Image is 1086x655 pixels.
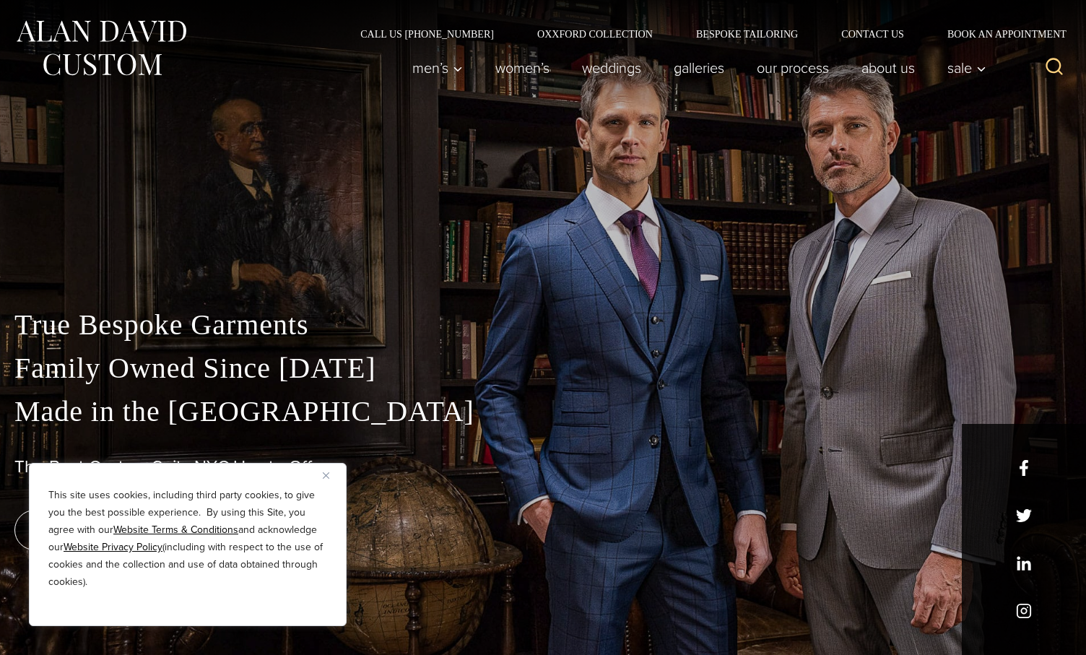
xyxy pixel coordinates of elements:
nav: Secondary Navigation [339,29,1072,39]
a: Contact Us [820,29,926,39]
a: book an appointment [14,510,217,550]
button: Close [323,467,340,484]
img: Close [323,472,329,479]
span: Sale [947,61,986,75]
p: True Bespoke Garments Family Owned Since [DATE] Made in the [GEOGRAPHIC_DATA] [14,303,1072,433]
nav: Primary Navigation [396,53,994,82]
a: Call Us [PHONE_NUMBER] [339,29,516,39]
a: Galleries [658,53,741,82]
a: Book an Appointment [926,29,1072,39]
a: Oxxford Collection [516,29,674,39]
span: Men’s [412,61,463,75]
button: View Search Form [1037,51,1072,85]
p: This site uses cookies, including third party cookies, to give you the best possible experience. ... [48,487,327,591]
img: Alan David Custom [14,16,188,80]
a: Women’s [479,53,566,82]
a: Bespoke Tailoring [674,29,820,39]
h1: The Best Custom Suits NYC Has to Offer [14,456,1072,477]
a: Website Privacy Policy [64,539,162,555]
a: Our Process [741,53,846,82]
a: weddings [566,53,658,82]
a: About Us [846,53,931,82]
a: Website Terms & Conditions [113,522,238,537]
